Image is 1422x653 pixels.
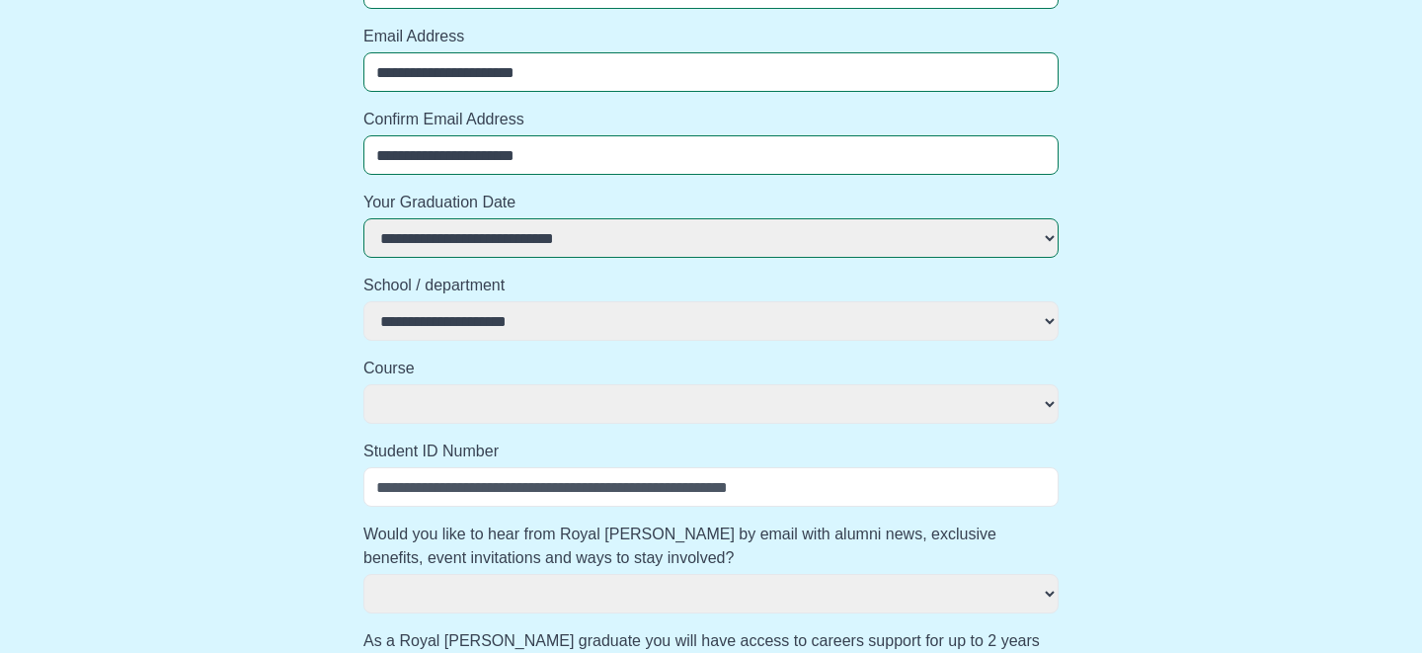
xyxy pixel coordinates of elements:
label: School / department [363,274,1059,297]
label: Would you like to hear from Royal [PERSON_NAME] by email with alumni news, exclusive benefits, ev... [363,523,1059,570]
label: Your Graduation Date [363,191,1059,214]
label: Email Address [363,25,1059,48]
label: Confirm Email Address [363,108,1059,131]
label: Student ID Number [363,440,1059,463]
label: Course [363,357,1059,380]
